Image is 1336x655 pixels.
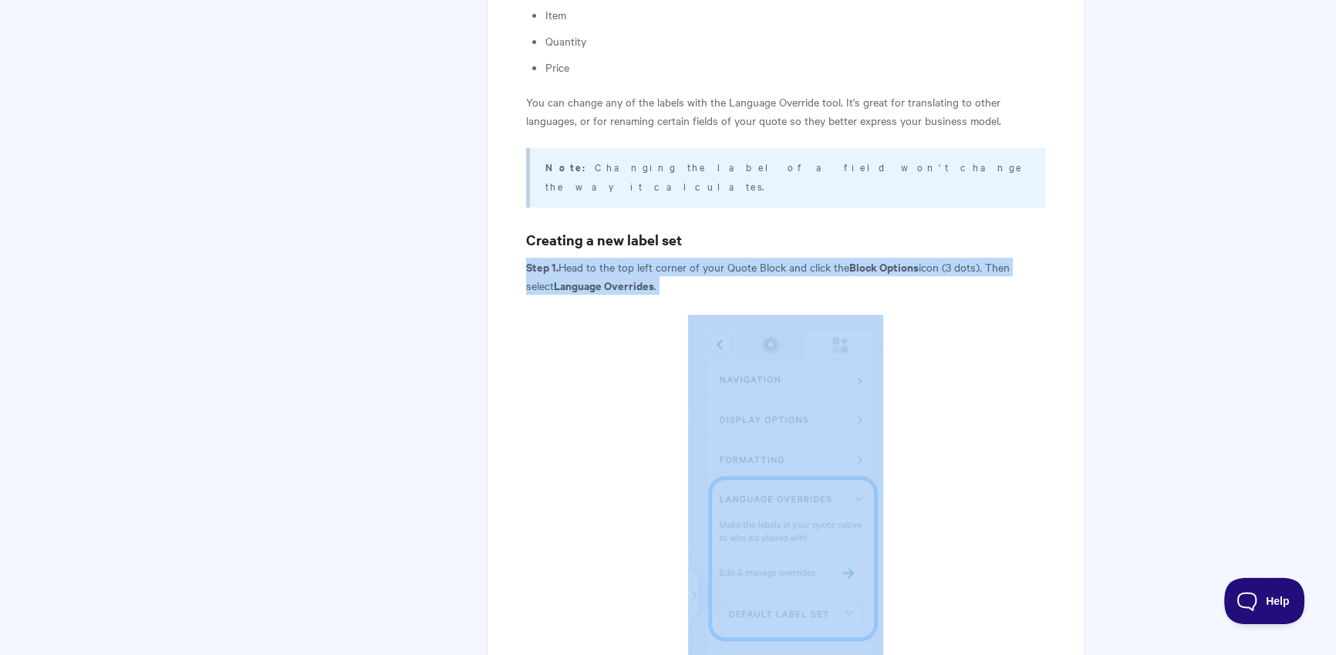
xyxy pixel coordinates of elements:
strong: Block Options [849,258,919,275]
iframe: Toggle Customer Support [1224,578,1305,624]
p: Head to the top left corner of your Quote Block and click the icon (3 dots). Then select . [526,258,1045,295]
li: Item [545,5,1045,24]
strong: Step 1. [526,258,558,275]
strong: Note: [545,160,595,174]
p: You can change any of the labels with the Language Override tool. It's great for translating to o... [526,93,1045,130]
li: Price [545,58,1045,76]
h3: Creating a new label set [526,229,1045,251]
p: Changing the label of a field won't change the way it calculates. [545,157,1026,195]
li: Quantity [545,32,1045,50]
strong: Language Overrides [554,277,654,293]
